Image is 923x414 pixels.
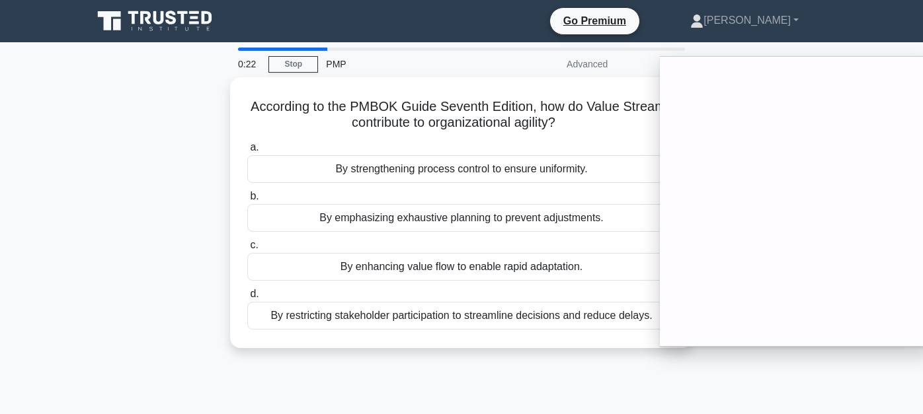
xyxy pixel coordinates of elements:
div: Advanced [500,51,616,77]
span: a. [250,141,259,153]
span: d. [250,288,259,299]
div: 0:22 [230,51,268,77]
div: PMP [318,51,500,77]
span: b. [250,190,259,201]
a: [PERSON_NAME] [659,7,830,34]
div: By restricting stakeholder participation to streamline decisions and reduce delays. [247,302,676,329]
div: 3/10 [616,51,693,77]
a: Go Premium [555,13,634,29]
h5: According to the PMBOK Guide Seventh Edition, how do Value Streams contribute to organizational a... [246,98,677,131]
div: By emphasizing exhaustive planning to prevent adjustments. [247,204,676,232]
div: By strengthening process control to ensure uniformity. [247,155,676,183]
div: By enhancing value flow to enable rapid adaptation. [247,253,676,281]
span: c. [250,239,258,250]
a: Stop [268,56,318,73]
